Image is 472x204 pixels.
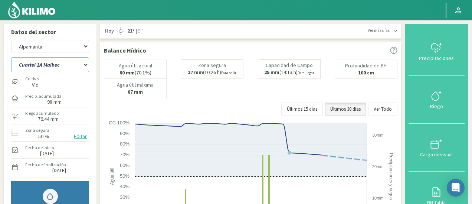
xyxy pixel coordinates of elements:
button: Últimos 15 días [281,103,323,116]
small: Para salir [221,70,236,75]
div: Riego [411,104,462,109]
label: Precip. acumulada [25,93,62,100]
button: Editar [72,132,89,141]
text: Agua útil [109,168,115,185]
b: 17 mm [188,69,203,76]
div: Open Intercom Messenger [447,179,465,197]
small: Para llegar [298,70,314,75]
text: 90% [120,131,130,136]
label: Fecha de inicio [25,144,54,151]
label: Zona segura [25,127,49,134]
text: 10mm [372,196,384,200]
label: Fecha de finalización [25,161,66,168]
b: 100 cm [358,69,374,76]
text: 40% [120,184,130,189]
text: Precipitaciones y riegos [389,153,394,200]
strong: 21º [127,27,135,34]
span: Hoy [104,27,114,35]
text: CC 100% [109,120,130,126]
text: 80% [120,141,130,147]
button: Carga mensual [409,124,465,172]
label: 76.44 mm [38,117,59,121]
text: 50% [120,173,130,179]
p: (14:13 h) [264,70,314,76]
text: 30% [120,194,130,200]
label: [DATE] [40,151,54,156]
div: Carga mensual [411,152,462,157]
label: Vid [25,83,39,87]
img: Kilimo [7,1,56,19]
text: 70% [120,152,130,157]
b: 25 mm [264,69,279,76]
button: Ver Todo [368,103,397,116]
p: (70.1%) [119,70,151,76]
text: 20mm [372,164,384,169]
p: Capacidad de Campo [266,63,313,68]
label: 98 mm [47,100,62,104]
p: Datos del sector [11,27,89,36]
span: | [136,27,137,35]
p: Agua útil actual [119,63,152,68]
label: [DATE] [52,168,66,173]
button: Precipitaciones [409,27,465,76]
b: 60 mm [119,69,135,76]
button: Últimos 30 días [325,103,366,116]
text: 60% [120,163,130,168]
p: (10:26 h) [188,70,236,76]
p: Agua útil máxima [117,82,154,88]
p: Profundidad de BH [345,63,387,68]
b: 87 mm [128,88,143,95]
text: 30mm [372,133,384,137]
label: Riego acumulado [25,110,59,117]
label: 50 % [38,134,49,139]
span: Ver más días [368,27,390,34]
p: Balance Hídrico [104,46,146,55]
label: Cultivo [25,76,39,82]
div: Precipitaciones [411,56,462,61]
p: Zona segura [198,63,226,68]
span: 9º [137,27,142,35]
button: Riego [409,76,465,124]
